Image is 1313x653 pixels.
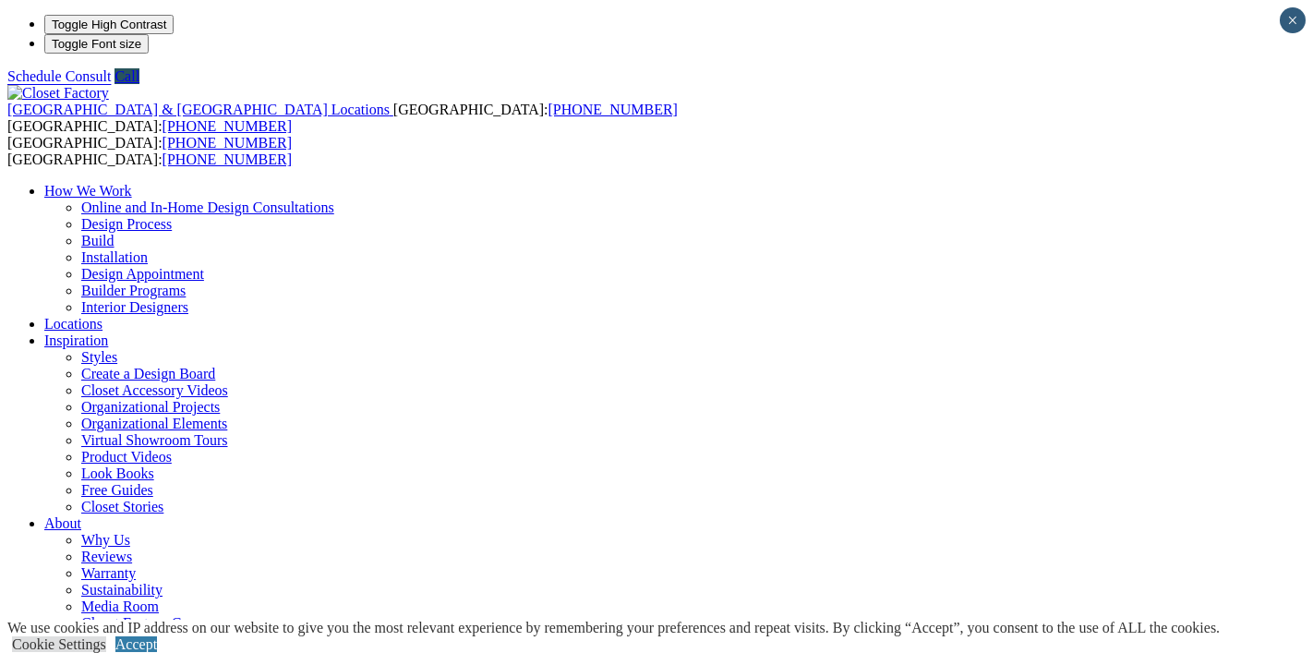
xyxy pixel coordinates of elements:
span: Toggle High Contrast [52,18,166,31]
span: [GEOGRAPHIC_DATA]: [GEOGRAPHIC_DATA]: [7,135,292,167]
a: Accept [115,636,157,652]
a: [GEOGRAPHIC_DATA] & [GEOGRAPHIC_DATA] Locations [7,102,393,117]
a: Build [81,233,114,248]
a: Free Guides [81,482,153,498]
a: Warranty [81,565,136,581]
button: Close [1280,7,1306,33]
a: Why Us [81,532,130,548]
a: Media Room [81,599,159,614]
span: Toggle Font size [52,37,141,51]
a: Sustainability [81,582,163,598]
a: Schedule Consult [7,68,111,84]
a: Styles [81,349,117,365]
a: Locations [44,316,102,332]
a: Organizational Elements [81,416,227,431]
span: [GEOGRAPHIC_DATA]: [GEOGRAPHIC_DATA]: [7,102,678,134]
img: Closet Factory [7,85,109,102]
a: Builder Programs [81,283,186,298]
a: Design Process [81,216,172,232]
a: [PHONE_NUMBER] [548,102,677,117]
a: Installation [81,249,148,265]
a: Call [114,68,139,84]
a: [PHONE_NUMBER] [163,151,292,167]
a: About [44,515,81,531]
a: Create a Design Board [81,366,215,381]
button: Toggle High Contrast [44,15,174,34]
a: Product Videos [81,449,172,465]
a: How We Work [44,183,132,199]
a: [PHONE_NUMBER] [163,118,292,134]
a: Look Books [81,466,154,481]
a: Closet Accessory Videos [81,382,228,398]
a: Virtual Showroom Tours [81,432,228,448]
a: Interior Designers [81,299,188,315]
a: Cookie Settings [12,636,106,652]
a: [PHONE_NUMBER] [163,135,292,151]
a: Closet Stories [81,499,163,514]
div: We use cookies and IP address on our website to give you the most relevant experience by remember... [7,620,1220,636]
button: Toggle Font size [44,34,149,54]
span: [GEOGRAPHIC_DATA] & [GEOGRAPHIC_DATA] Locations [7,102,390,117]
a: Organizational Projects [81,399,220,415]
a: Closet Factory Cares [81,615,205,631]
a: Reviews [81,549,132,564]
a: Online and In-Home Design Consultations [81,200,334,215]
a: Design Appointment [81,266,204,282]
a: Inspiration [44,333,108,348]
